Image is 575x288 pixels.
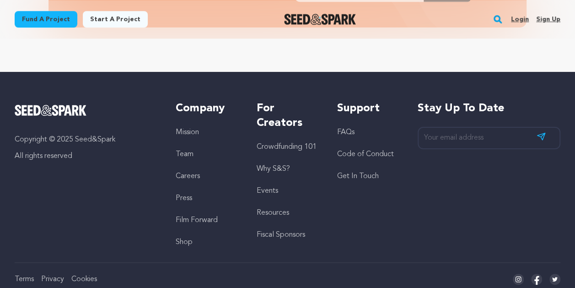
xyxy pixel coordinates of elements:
[337,129,355,136] a: FAQs
[176,217,218,224] a: Film Forward
[176,239,193,246] a: Shop
[256,187,278,195] a: Events
[337,173,379,180] a: Get In Touch
[284,14,356,25] img: Seed&Spark Logo Dark Mode
[256,209,289,217] a: Resources
[41,276,64,283] a: Privacy
[176,173,200,180] a: Careers
[256,165,290,173] a: Why S&S?
[337,101,399,116] h5: Support
[15,276,34,283] a: Terms
[83,11,148,27] a: Start a project
[256,101,318,130] h5: For Creators
[15,105,86,116] img: Seed&Spark Logo
[15,134,157,145] p: Copyright © 2025 Seed&Spark
[15,11,77,27] a: Fund a project
[71,276,97,283] a: Cookies
[176,101,238,116] h5: Company
[176,195,192,202] a: Press
[536,12,560,27] a: Sign up
[337,151,394,158] a: Code of Conduct
[284,14,356,25] a: Seed&Spark Homepage
[176,129,199,136] a: Mission
[418,127,560,149] input: Your email address
[176,151,193,158] a: Team
[15,151,157,162] p: All rights reserved
[15,105,157,116] a: Seed&Spark Homepage
[511,12,529,27] a: Login
[256,231,305,239] a: Fiscal Sponsors
[418,101,560,116] h5: Stay up to date
[256,143,316,151] a: Crowdfunding 101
